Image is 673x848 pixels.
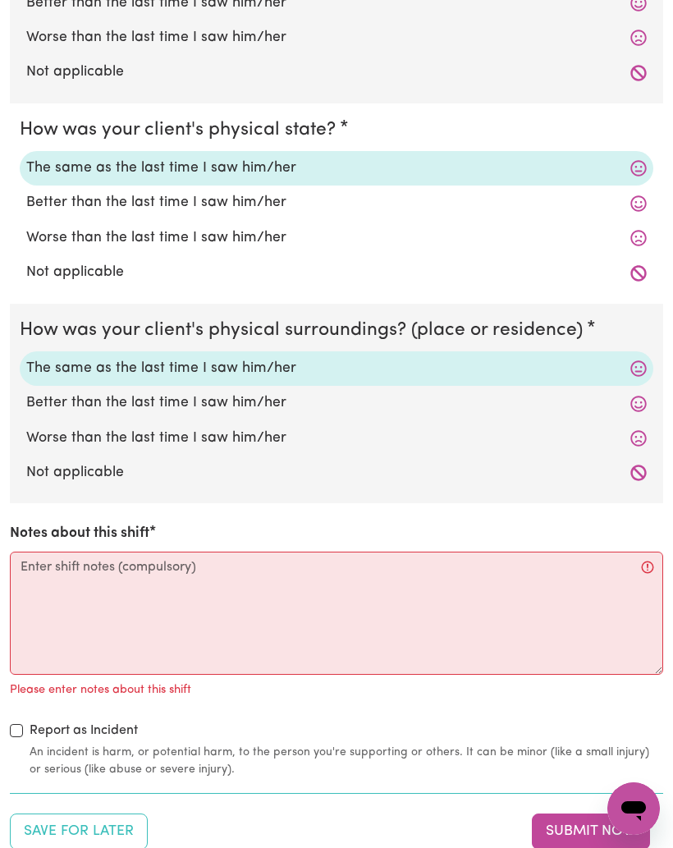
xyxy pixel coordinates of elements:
label: Not applicable [26,62,647,83]
legend: How was your client's physical surroundings? (place or residence) [20,317,589,345]
label: The same as the last time I saw him/her [26,158,647,179]
label: Better than the last time I saw him/her [26,192,647,213]
p: Please enter notes about this shift [10,681,191,699]
legend: How was your client's physical state? [20,117,342,144]
label: Worse than the last time I saw him/her [26,227,647,249]
label: The same as the last time I saw him/her [26,358,647,379]
label: Not applicable [26,462,647,484]
iframe: Button to launch messaging window [607,782,660,835]
label: Notes about this shift [10,523,149,544]
label: Worse than the last time I saw him/her [26,27,647,48]
small: An incident is harm, or potential harm, to the person you're supporting or others. It can be mino... [30,744,663,778]
label: Report as Incident [30,721,138,740]
label: Better than the last time I saw him/her [26,392,647,414]
label: Worse than the last time I saw him/her [26,428,647,449]
label: Not applicable [26,262,647,283]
